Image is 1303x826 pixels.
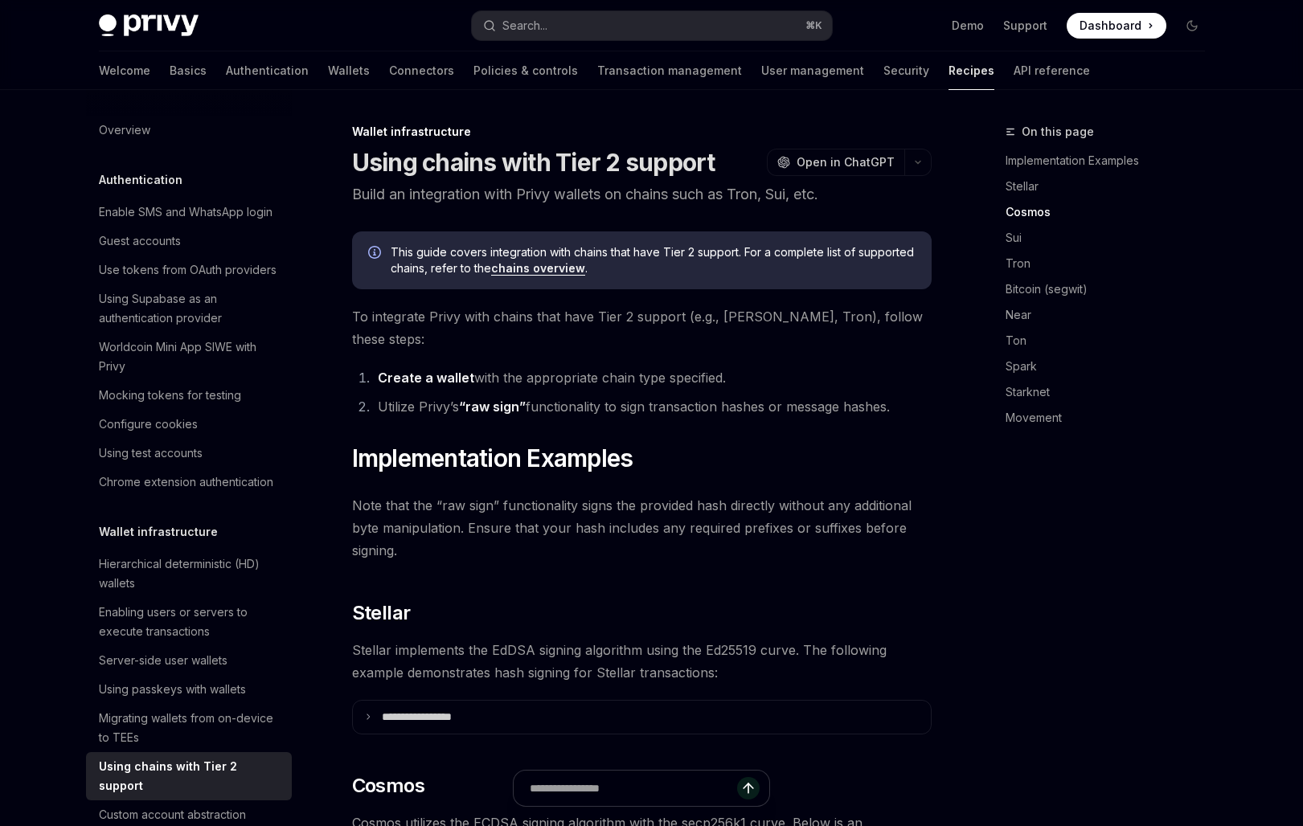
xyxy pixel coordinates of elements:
div: Wallet infrastructure [352,124,932,140]
a: Basics [170,51,207,90]
a: Stellar [1006,174,1218,199]
a: Using Supabase as an authentication provider [86,284,292,333]
a: Connectors [389,51,454,90]
a: Using passkeys with wallets [86,675,292,704]
a: Hierarchical deterministic (HD) wallets [86,550,292,598]
button: Open search [472,11,832,40]
span: Note that the “raw sign” functionality signs the provided hash directly without any additional by... [352,494,932,562]
a: Spark [1006,354,1218,379]
div: Search... [502,16,547,35]
a: Use tokens from OAuth providers [86,256,292,284]
span: Dashboard [1080,18,1141,34]
a: Using test accounts [86,439,292,468]
span: Stellar [352,600,411,626]
div: Using Supabase as an authentication provider [99,289,282,328]
div: Use tokens from OAuth providers [99,260,277,280]
button: Toggle dark mode [1179,13,1205,39]
div: Using passkeys with wallets [99,680,246,699]
a: Worldcoin Mini App SIWE with Privy [86,333,292,381]
a: Using chains with Tier 2 support [86,752,292,800]
a: chains overview [491,261,585,276]
a: Demo [952,18,984,34]
a: “raw sign” [459,399,526,415]
li: with the appropriate chain type specified. [373,366,932,389]
input: Ask a question... [530,771,737,806]
a: Security [883,51,929,90]
span: ⌘ K [805,19,822,32]
h5: Wallet infrastructure [99,522,218,542]
div: Configure cookies [99,415,198,434]
a: User management [761,51,864,90]
a: Starknet [1006,379,1218,405]
a: Support [1003,18,1047,34]
button: Open in ChatGPT [767,149,904,176]
a: API reference [1014,51,1090,90]
a: Chrome extension authentication [86,468,292,497]
div: Using chains with Tier 2 support [99,757,282,795]
a: Recipes [949,51,994,90]
a: Implementation Examples [1006,148,1218,174]
a: Cosmos [1006,199,1218,225]
a: Sui [1006,225,1218,251]
a: Overview [86,116,292,145]
div: Server-side user wallets [99,651,227,670]
a: Wallets [328,51,370,90]
a: Ton [1006,328,1218,354]
div: Migrating wallets from on-device to TEEs [99,709,282,747]
h1: Using chains with Tier 2 support [352,148,715,177]
div: Hierarchical deterministic (HD) wallets [99,554,282,593]
span: To integrate Privy with chains that have Tier 2 support (e.g., [PERSON_NAME], Tron), follow these... [352,305,932,350]
button: Send message [737,777,760,799]
span: On this page [1022,122,1094,141]
div: Using test accounts [99,444,203,463]
div: Worldcoin Mini App SIWE with Privy [99,337,282,376]
h5: Authentication [99,170,182,190]
a: Server-side user wallets [86,646,292,675]
a: Movement [1006,405,1218,431]
svg: Info [368,246,384,262]
a: Enabling users or servers to execute transactions [86,598,292,646]
span: Stellar implements the EdDSA signing algorithm using the Ed25519 curve. The following example dem... [352,639,932,684]
span: Open in ChatGPT [797,154,895,170]
a: Dashboard [1067,13,1166,39]
div: Chrome extension authentication [99,472,273,492]
a: Mocking tokens for testing [86,381,292,410]
li: Utilize Privy’s functionality to sign transaction hashes or message hashes. [373,395,932,418]
a: Policies & controls [473,51,578,90]
img: dark logo [99,14,199,37]
a: Welcome [99,51,150,90]
a: Guest accounts [86,227,292,256]
a: Transaction management [597,51,742,90]
a: Migrating wallets from on-device to TEEs [86,704,292,752]
a: Configure cookies [86,410,292,439]
a: Bitcoin (segwit) [1006,276,1218,302]
a: Create a wallet [378,370,474,386]
a: Tron [1006,251,1218,276]
div: Overview [99,121,150,140]
div: Mocking tokens for testing [99,386,241,405]
div: Enabling users or servers to execute transactions [99,603,282,641]
a: Near [1006,302,1218,328]
div: Guest accounts [99,231,181,251]
span: Implementation Examples [352,444,633,472]
a: Authentication [226,51,309,90]
div: Enable SMS and WhatsApp login [99,202,272,222]
a: Enable SMS and WhatsApp login [86,198,292,227]
span: This guide covers integration with chains that have Tier 2 support. For a complete list of suppor... [391,244,916,276]
p: Build an integration with Privy wallets on chains such as Tron, Sui, etc. [352,183,932,206]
